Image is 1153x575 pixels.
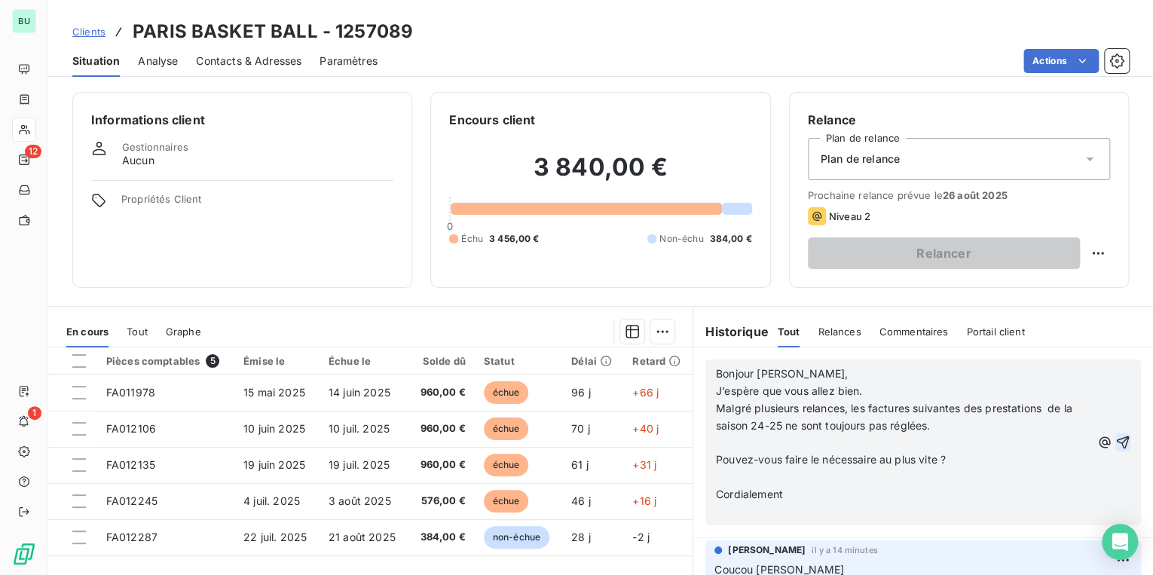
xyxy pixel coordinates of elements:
h2: 3 840,00 € [449,152,751,197]
span: 10 juin 2025 [243,422,305,435]
h6: Encours client [449,111,535,129]
span: Contacts & Adresses [196,54,301,69]
span: 384,00 € [709,232,751,246]
span: Analyse [138,54,178,69]
span: 3 août 2025 [329,494,391,507]
span: +16 j [632,494,656,507]
span: FA012106 [106,422,156,435]
span: 960,00 € [417,457,466,473]
span: il y a 14 minutes [812,546,878,555]
img: Logo LeanPay [12,542,36,566]
h6: Informations client [91,111,393,129]
span: Aucun [122,153,154,168]
div: Statut [484,355,553,367]
span: +31 j [632,458,656,471]
a: 12 [12,148,35,172]
span: Portail client [966,326,1024,338]
span: Commentaires [879,326,948,338]
span: 960,00 € [417,385,466,400]
span: 26 août 2025 [943,189,1008,201]
span: 15 mai 2025 [243,386,305,399]
h6: Relance [808,111,1110,129]
div: Solde dû [417,355,466,367]
span: Clients [72,26,106,38]
span: 19 juil. 2025 [329,458,390,471]
span: Non-échu [659,232,703,246]
span: Graphe [166,326,201,338]
span: 14 juin 2025 [329,386,390,399]
span: +66 j [632,386,659,399]
span: 19 juin 2025 [243,458,305,471]
span: échue [484,490,529,512]
span: 1 [28,406,41,420]
span: Prochaine relance prévue le [808,189,1110,201]
h6: Historique [693,323,769,341]
span: 12 [25,145,41,158]
div: Retard [632,355,684,367]
span: 10 juil. 2025 [329,422,390,435]
span: Pouvez-vous faire le nécessaire au plus vite ? [716,453,946,466]
span: 70 j [571,422,590,435]
span: [PERSON_NAME] [728,543,806,557]
span: 960,00 € [417,421,466,436]
span: FA012245 [106,494,158,507]
span: 21 août 2025 [329,531,396,543]
div: Open Intercom Messenger [1102,524,1138,560]
div: Échue le [329,355,399,367]
span: Bonjour [PERSON_NAME], [716,367,848,380]
span: FA012135 [106,458,155,471]
span: Niveau 2 [829,210,870,222]
span: Paramètres [320,54,378,69]
span: 46 j [571,494,591,507]
span: 96 j [571,386,591,399]
span: non-échue [484,526,549,549]
span: échue [484,454,529,476]
span: +40 j [632,422,659,435]
span: 3 456,00 € [489,232,540,246]
h3: PARIS BASKET BALL - 1257089 [133,18,413,45]
span: Gestionnaires [122,141,188,153]
span: 4 juil. 2025 [243,494,300,507]
span: FA011978 [106,386,155,399]
a: Clients [72,24,106,39]
div: Délai [571,355,614,367]
span: échue [484,381,529,404]
span: -2 j [632,531,650,543]
span: 384,00 € [417,530,466,545]
span: 61 j [571,458,589,471]
div: BU [12,9,36,33]
span: Tout [778,326,800,338]
button: Actions [1023,49,1099,73]
span: Relances [818,326,861,338]
button: Relancer [808,237,1080,269]
span: Plan de relance [821,151,900,167]
span: J’espère que vous allez bien. [716,384,862,397]
span: 0 [447,220,453,232]
span: 22 juil. 2025 [243,531,307,543]
span: Propriétés Client [121,193,393,214]
span: 5 [206,354,219,368]
span: FA012287 [106,531,158,543]
span: Malgré plusieurs relances, les factures suivantes des prestations de la saison 24-25 ne sont touj... [716,402,1075,432]
span: En cours [66,326,109,338]
span: Tout [127,326,148,338]
span: 576,00 € [417,494,466,509]
div: Émise le [243,355,310,367]
span: 28 j [571,531,591,543]
span: Échu [461,232,483,246]
span: Situation [72,54,120,69]
span: échue [484,417,529,440]
span: Cordialement [716,488,783,500]
div: Pièces comptables [106,354,225,368]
